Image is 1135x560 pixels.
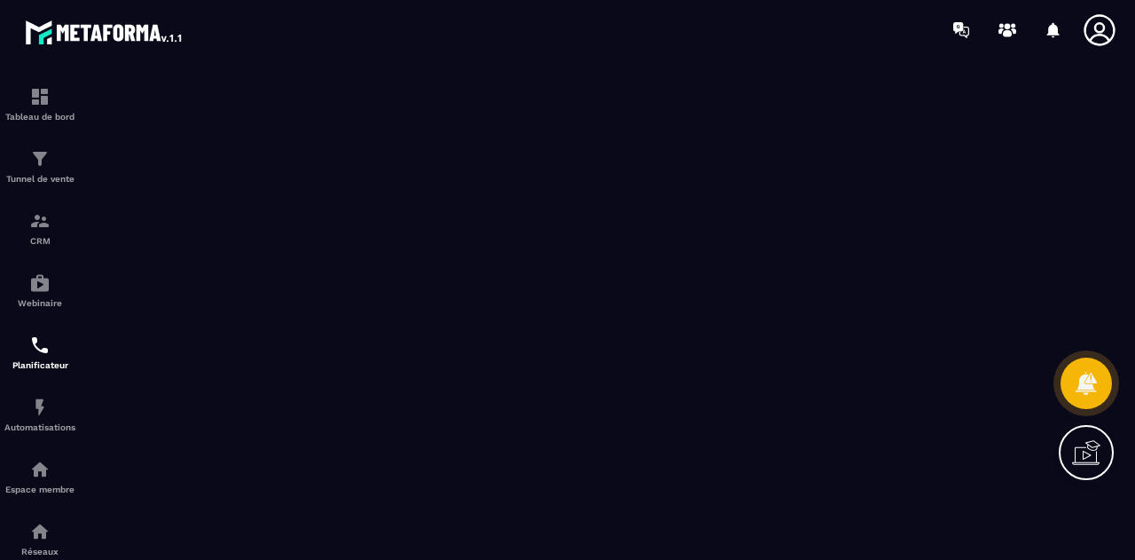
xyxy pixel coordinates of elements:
a: schedulerschedulerPlanificateur [4,321,75,383]
p: Tableau de bord [4,112,75,122]
img: automations [29,459,51,480]
p: Automatisations [4,422,75,432]
img: formation [29,148,51,170]
a: formationformationTableau de bord [4,73,75,135]
img: formation [29,86,51,107]
p: Tunnel de vente [4,174,75,184]
img: automations [29,272,51,294]
a: automationsautomationsEspace membre [4,446,75,508]
img: social-network [29,521,51,542]
a: formationformationTunnel de vente [4,135,75,197]
img: scheduler [29,335,51,356]
a: automationsautomationsWebinaire [4,259,75,321]
p: Planificateur [4,360,75,370]
a: automationsautomationsAutomatisations [4,383,75,446]
p: Espace membre [4,485,75,494]
img: logo [25,16,184,48]
p: Webinaire [4,298,75,308]
img: automations [29,397,51,418]
img: formation [29,210,51,232]
p: CRM [4,236,75,246]
a: formationformationCRM [4,197,75,259]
